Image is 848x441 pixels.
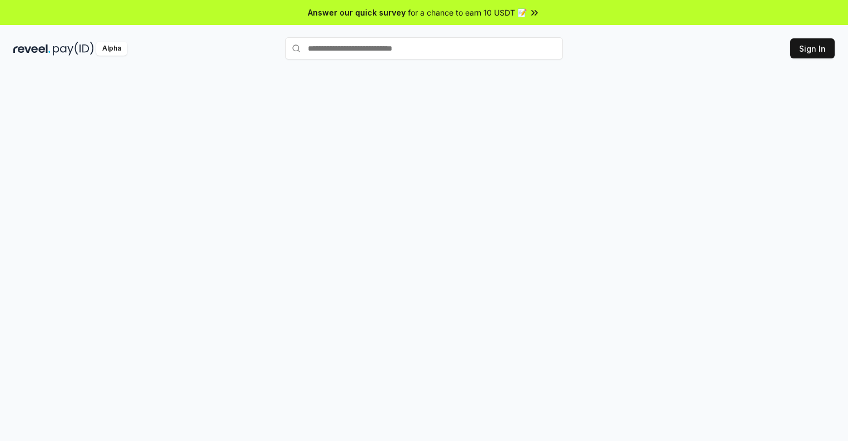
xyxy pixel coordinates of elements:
[790,38,835,58] button: Sign In
[13,42,51,56] img: reveel_dark
[96,42,127,56] div: Alpha
[53,42,94,56] img: pay_id
[308,7,406,18] span: Answer our quick survey
[408,7,527,18] span: for a chance to earn 10 USDT 📝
